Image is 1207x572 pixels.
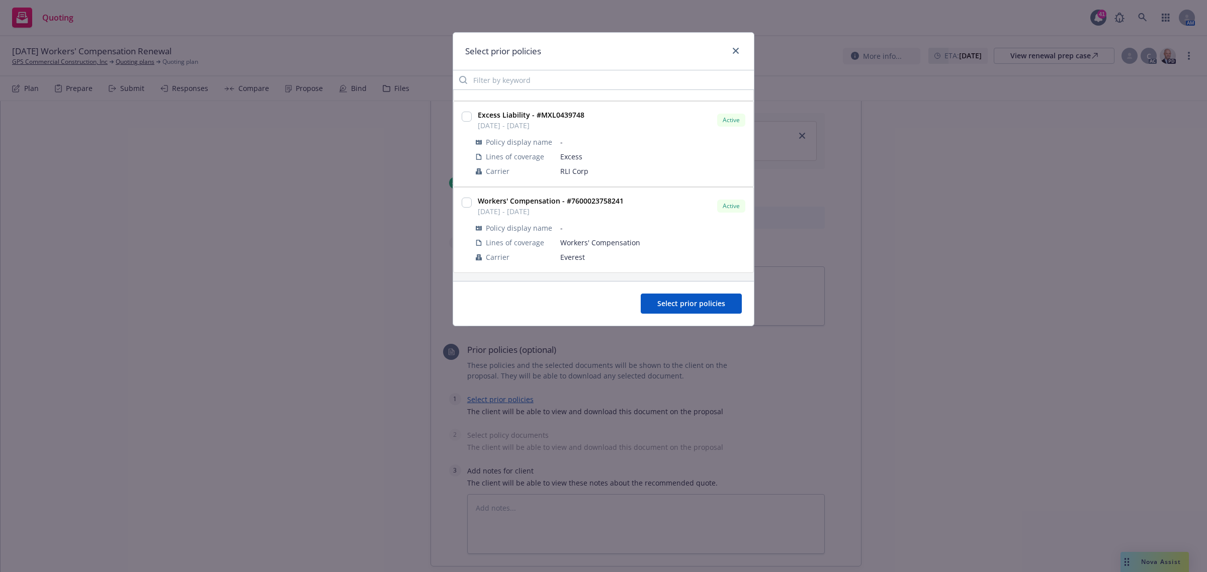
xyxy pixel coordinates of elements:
[560,237,745,248] span: Workers' Compensation
[657,299,725,308] span: Select prior policies
[478,196,624,206] strong: Workers' Compensation - #7600023758241
[486,166,509,176] span: Carrier
[486,151,544,162] span: Lines of coverage
[721,202,741,211] span: Active
[486,237,544,248] span: Lines of coverage
[641,294,742,314] button: Select prior policies
[560,252,745,262] span: Everest
[478,206,624,217] span: [DATE] - [DATE]
[465,45,541,58] h1: Select prior policies
[560,166,745,176] span: RLI Corp
[478,120,584,131] span: [DATE] - [DATE]
[486,252,509,262] span: Carrier
[560,137,745,147] span: -
[453,70,754,90] input: Filter by keyword
[721,116,741,125] span: Active
[486,137,552,147] span: Policy display name
[486,223,552,233] span: Policy display name
[560,223,745,233] span: -
[478,110,584,120] strong: Excess Liability - #MXL0439748
[560,151,745,162] span: Excess
[730,45,742,57] a: close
